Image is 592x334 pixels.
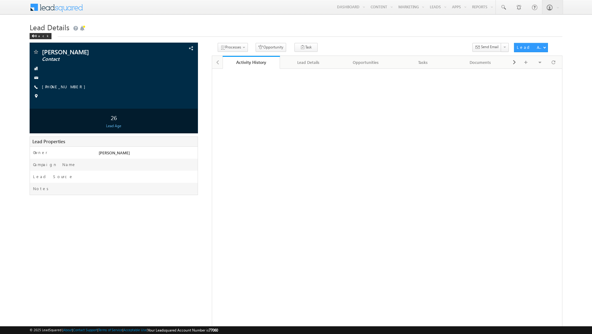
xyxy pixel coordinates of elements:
[33,186,51,191] label: Notes
[481,44,499,50] span: Send Email
[457,59,504,66] div: Documents
[32,138,65,144] span: Lead Properties
[30,22,69,32] span: Lead Details
[63,328,72,332] a: About
[33,162,76,167] label: Campaign Name
[42,84,88,90] span: [PHONE_NUMBER]
[30,33,51,39] div: Back
[98,328,122,332] a: Terms of Service
[30,327,218,333] span: © 2025 LeadSquared | | | | |
[472,43,501,52] button: Send Email
[517,44,543,50] div: Lead Actions
[30,33,55,38] a: Back
[342,59,389,66] div: Opportunities
[514,43,548,52] button: Lead Actions
[99,150,130,155] span: [PERSON_NAME]
[42,49,147,55] span: [PERSON_NAME]
[31,112,196,123] div: 26
[400,59,446,66] div: Tasks
[280,56,337,69] a: Lead Details
[337,56,395,69] a: Opportunities
[33,174,73,179] label: Lead Source
[209,328,218,332] span: 77060
[225,45,241,49] span: Processes
[33,150,47,155] label: Owner
[285,59,332,66] div: Lead Details
[452,56,509,69] a: Documents
[218,43,248,52] button: Processes
[148,328,218,332] span: Your Leadsquared Account Number is
[73,328,97,332] a: Contact Support
[31,123,196,129] div: Lead Age
[227,59,275,65] div: Activity History
[223,56,280,69] a: Activity History
[42,56,147,62] span: Contact
[256,43,286,52] button: Opportunity
[123,328,147,332] a: Acceptable Use
[395,56,452,69] a: Tasks
[294,43,318,52] button: Task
